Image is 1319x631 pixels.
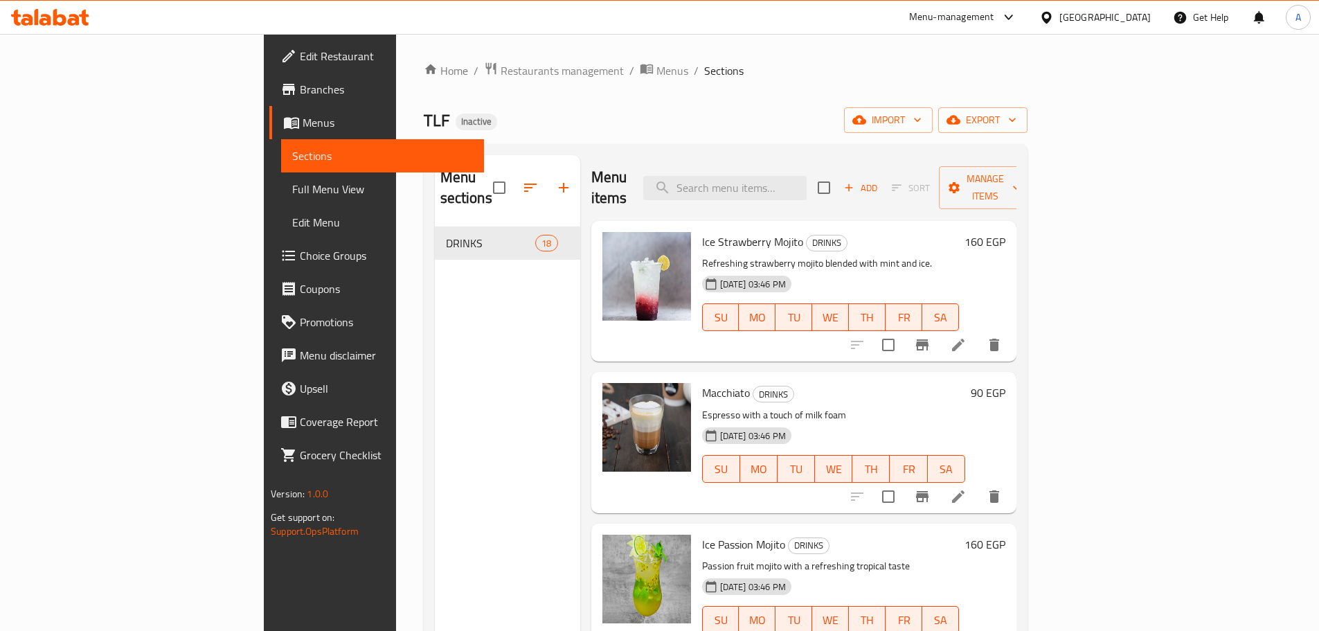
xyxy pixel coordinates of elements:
a: Menus [640,62,688,80]
a: Edit menu item [950,337,967,353]
span: Sections [704,62,744,79]
button: MO [739,303,775,331]
a: Menus [269,106,484,139]
span: TH [858,459,884,479]
span: MO [744,308,770,328]
span: Edit Restaurant [300,48,473,64]
h2: Menu items [591,167,627,208]
span: 18 [536,237,557,250]
a: Edit menu item [950,488,967,505]
div: DRINKS [788,537,829,554]
span: Select section [809,173,838,202]
p: Espresso with a touch of milk foam [702,407,965,424]
span: FR [891,610,917,630]
span: TH [854,308,880,328]
button: WE [812,303,849,331]
button: export [938,107,1028,133]
span: Select to update [874,482,903,511]
span: TH [854,610,880,630]
span: Branches [300,81,473,98]
button: TU [775,303,812,331]
img: Macchiato [602,383,691,472]
span: Macchiato [702,382,750,403]
button: TH [849,303,886,331]
span: Sections [292,148,473,164]
a: Menu disclaimer [269,339,484,372]
h6: 160 EGP [964,232,1005,251]
a: Grocery Checklist [269,438,484,472]
button: FR [890,455,927,483]
span: Grocery Checklist [300,447,473,463]
a: Edit Restaurant [269,39,484,73]
span: MO [746,459,772,479]
span: [DATE] 03:46 PM [715,278,791,291]
nav: breadcrumb [424,62,1028,80]
span: Select to update [874,330,903,359]
span: Ice Strawberry Mojito [702,231,803,252]
span: SU [708,308,734,328]
span: Select section first [883,177,939,199]
span: [DATE] 03:46 PM [715,429,791,443]
button: import [844,107,933,133]
a: Coverage Report [269,405,484,438]
button: TH [852,455,890,483]
span: SA [928,308,953,328]
div: Menu-management [909,9,994,26]
span: WE [820,459,847,479]
div: DRINKS [446,235,536,251]
button: WE [815,455,852,483]
a: Promotions [269,305,484,339]
span: Add [842,180,879,196]
div: DRINKS [806,235,847,251]
span: export [949,112,1016,129]
button: SA [928,455,965,483]
span: 1.0.0 [307,485,328,503]
a: Branches [269,73,484,106]
a: Choice Groups [269,239,484,272]
button: FR [886,303,922,331]
button: SA [922,303,959,331]
span: Restaurants management [501,62,624,79]
span: Menus [656,62,688,79]
span: Manage items [950,170,1021,205]
button: Branch-specific-item [906,480,939,513]
span: FR [895,459,922,479]
li: / [629,62,634,79]
span: SA [928,610,953,630]
nav: Menu sections [435,221,580,265]
span: TU [781,308,807,328]
span: Menus [303,114,473,131]
p: Passion fruit mojito with a refreshing tropical taste [702,558,959,575]
span: Full Menu View [292,181,473,197]
button: Manage items [939,166,1032,209]
span: Coupons [300,281,473,297]
span: Ice Passion Mojito [702,534,785,555]
a: Full Menu View [281,172,484,206]
span: DRINKS [807,235,847,251]
button: Add [838,177,883,199]
div: items [535,235,557,251]
p: Refreshing strawberry mojito blended with mint and ice. [702,255,959,272]
span: Select all sections [485,173,514,202]
span: TU [783,459,809,479]
span: Sort sections [514,171,547,204]
img: Ice Strawberry Mojito [602,232,691,321]
a: Restaurants management [484,62,624,80]
span: Coverage Report [300,414,473,430]
button: MO [740,455,778,483]
span: [DATE] 03:46 PM [715,580,791,594]
a: Upsell [269,372,484,405]
span: FR [891,308,917,328]
span: A [1295,10,1301,25]
span: Edit Menu [292,214,473,231]
span: Add item [838,177,883,199]
a: Edit Menu [281,206,484,239]
button: delete [978,480,1011,513]
button: SU [702,455,740,483]
input: search [643,176,807,200]
span: Upsell [300,380,473,397]
span: import [855,112,922,129]
span: Get support on: [271,508,334,526]
button: delete [978,328,1011,362]
span: TU [781,610,807,630]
